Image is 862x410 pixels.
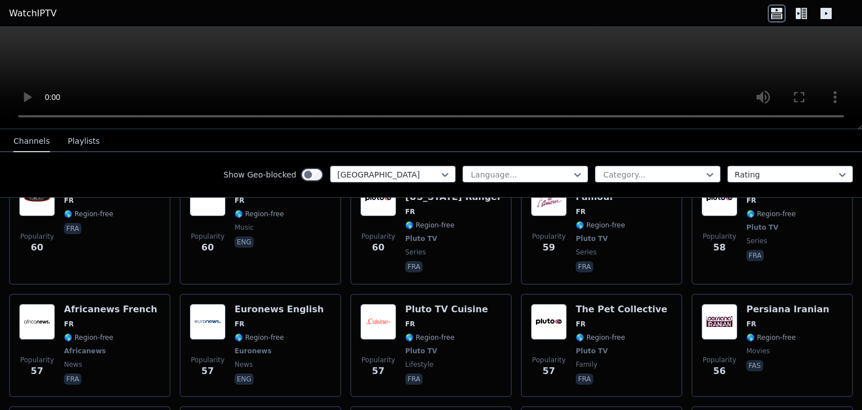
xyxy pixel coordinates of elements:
span: Popularity [20,356,54,365]
span: 57 [201,365,214,378]
span: FR [64,196,74,205]
span: Popularity [532,232,566,241]
span: 🌎 Region-free [746,333,796,342]
span: Popularity [703,356,736,365]
span: Popularity [703,232,736,241]
span: 60 [372,241,384,254]
span: 58 [713,241,726,254]
img: The Pet Collective [531,304,567,340]
span: FR [746,320,756,329]
span: FR [64,320,74,329]
span: FR [235,320,244,329]
span: series [746,236,767,245]
span: Pluto TV [405,234,437,243]
span: 59 [543,241,555,254]
img: Pluto TV Cuisine [360,304,396,340]
span: 57 [372,365,384,378]
img: Persiana Iranian [701,304,737,340]
span: 56 [713,365,726,378]
span: FR [235,196,244,205]
span: Popularity [532,356,566,365]
span: FR [746,196,756,205]
span: Popularity [191,232,224,241]
img: Africanews French [19,304,55,340]
span: Euronews [235,347,272,356]
span: movies [746,347,770,356]
p: fra [64,373,81,385]
img: Qwest TV [190,180,226,216]
img: Pluto TV Series [701,180,737,216]
span: 🌎 Region-free [235,333,284,342]
span: Pluto TV [576,234,608,243]
span: Pluto TV [576,347,608,356]
span: news [235,360,253,369]
p: fra [576,261,593,272]
span: 60 [31,241,43,254]
h6: The Pet Collective [576,304,667,315]
button: Channels [13,131,50,152]
span: family [576,360,598,369]
span: 57 [543,365,555,378]
span: 🌎 Region-free [64,333,113,342]
img: Le miracle de l'amour [531,180,567,216]
h6: Persiana Iranian [746,304,829,315]
h6: Euronews English [235,304,324,315]
p: fra [746,250,764,261]
span: Popularity [20,232,54,241]
span: 🌎 Region-free [405,221,455,230]
span: 🌎 Region-free [64,209,113,218]
span: FR [405,320,415,329]
span: Popularity [191,356,224,365]
p: eng [235,373,254,385]
span: series [576,248,597,257]
span: FR [405,207,415,216]
a: WatchIPTV [9,7,57,20]
h6: Africanews French [64,304,157,315]
span: FR [576,207,585,216]
span: music [235,223,254,232]
p: fra [576,373,593,385]
button: Playlists [68,131,100,152]
h6: Pluto TV Cuisine [405,304,488,315]
p: fra [64,223,81,234]
span: Africanews [64,347,106,356]
span: series [405,248,426,257]
span: 🌎 Region-free [576,333,625,342]
span: 57 [31,365,43,378]
span: lifestyle [405,360,433,369]
span: 🌎 Region-free [746,209,796,218]
img: P2M TV [19,180,55,216]
span: news [64,360,82,369]
p: fra [405,261,423,272]
span: Popularity [361,356,395,365]
span: 🌎 Region-free [235,209,284,218]
label: Show Geo-blocked [223,169,296,180]
img: Walker Texas Ranger [360,180,396,216]
span: 60 [201,241,214,254]
img: Euronews English [190,304,226,340]
span: 🌎 Region-free [576,221,625,230]
span: Pluto TV [405,347,437,356]
p: fra [405,373,423,385]
span: Popularity [361,232,395,241]
span: Pluto TV [746,223,778,232]
span: 🌎 Region-free [405,333,455,342]
p: eng [235,236,254,248]
p: fas [746,360,763,371]
span: FR [576,320,585,329]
